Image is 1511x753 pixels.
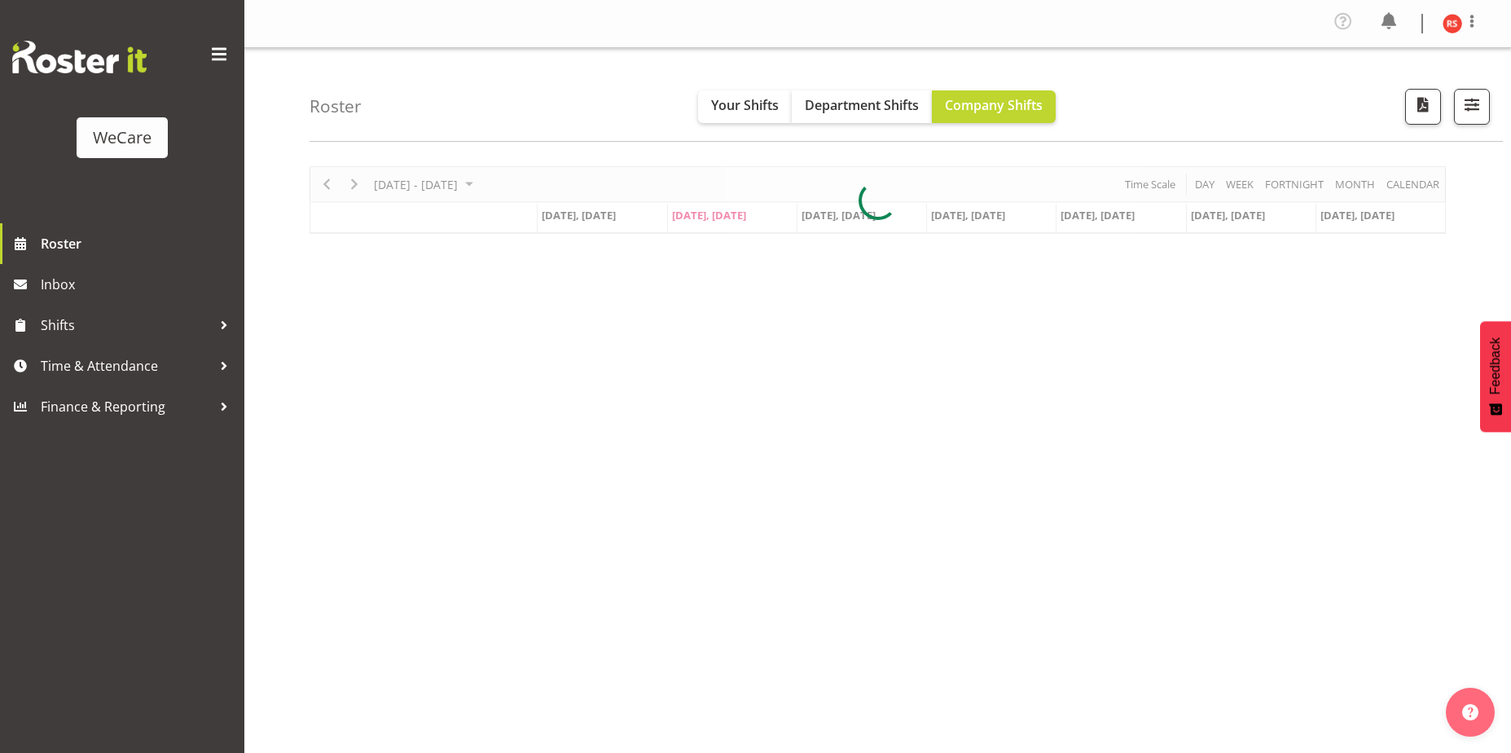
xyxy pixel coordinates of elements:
button: Filter Shifts [1454,89,1490,125]
span: Roster [41,231,236,256]
span: Your Shifts [711,96,779,114]
span: Finance & Reporting [41,394,212,419]
button: Company Shifts [932,90,1056,123]
img: help-xxl-2.png [1462,704,1478,720]
span: Company Shifts [945,96,1043,114]
img: rhianne-sharples11255.jpg [1443,14,1462,33]
span: Department Shifts [805,96,919,114]
h4: Roster [310,97,362,116]
img: Rosterit website logo [12,41,147,73]
button: Department Shifts [792,90,932,123]
span: Time & Attendance [41,354,212,378]
button: Download a PDF of the roster according to the set date range. [1405,89,1441,125]
button: Feedback - Show survey [1480,321,1511,432]
span: Feedback [1488,337,1503,394]
span: Inbox [41,272,236,297]
div: WeCare [93,125,152,150]
span: Shifts [41,313,212,337]
button: Your Shifts [698,90,792,123]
